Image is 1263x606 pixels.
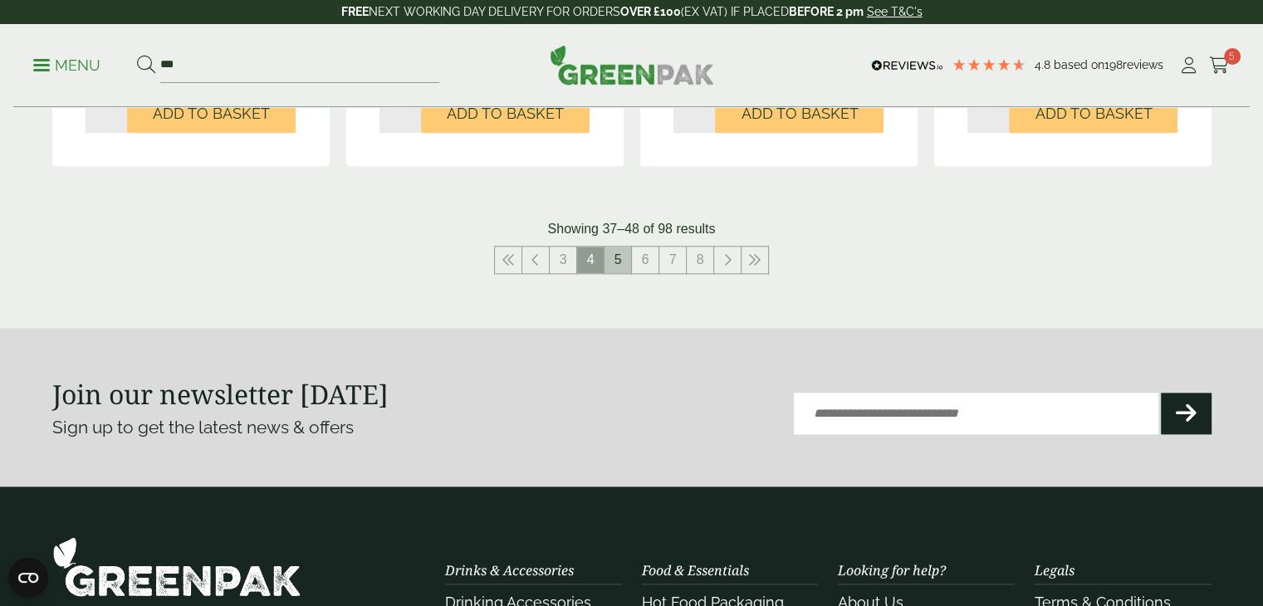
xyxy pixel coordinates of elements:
[1104,58,1123,71] span: 198
[341,5,369,18] strong: FREE
[127,93,296,133] button: Add to Basket
[550,45,714,85] img: GreenPak Supplies
[632,247,658,273] a: 6
[605,247,631,273] a: 5
[1209,57,1230,74] i: Cart
[33,56,100,72] a: Menu
[548,219,716,239] p: Showing 37–48 of 98 results
[1209,53,1230,78] a: 5
[620,5,681,18] strong: OVER £100
[447,105,564,123] span: Add to Basket
[52,536,301,597] img: GreenPak Supplies
[33,56,100,76] p: Menu
[577,247,604,273] span: 4
[1178,57,1199,74] i: My Account
[1123,58,1163,71] span: reviews
[1035,58,1054,71] span: 4.8
[1054,58,1104,71] span: Based on
[153,105,270,123] span: Add to Basket
[1009,93,1177,133] button: Add to Basket
[871,60,943,71] img: REVIEWS.io
[789,5,864,18] strong: BEFORE 2 pm
[421,93,590,133] button: Add to Basket
[550,247,576,273] a: 3
[52,414,574,441] p: Sign up to get the latest news & offers
[659,247,686,273] a: 7
[952,57,1026,72] div: 4.79 Stars
[867,5,923,18] a: See T&C's
[1035,105,1152,123] span: Add to Basket
[741,105,858,123] span: Add to Basket
[8,558,48,598] button: Open CMP widget
[687,247,713,273] a: 8
[52,376,389,412] strong: Join our newsletter [DATE]
[715,93,884,133] button: Add to Basket
[1224,48,1241,65] span: 5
